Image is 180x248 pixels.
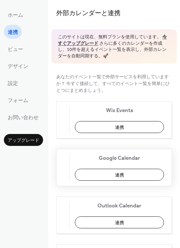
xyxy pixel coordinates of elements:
span: ホーム [8,10,23,20]
span: 外部カレンダーと連携 [56,7,121,20]
button: アップグレード [4,134,43,146]
span: Wix Events [75,107,164,114]
span: デザイン [8,62,28,72]
span: 設定 [8,79,18,89]
span: あなたのイベント一覧で外部サービスを利用していますか？ 今すぐ接続して、すべてのイベント一覧を簡単にひとつにまとめましょう。 [56,74,172,94]
a: 連携 [4,25,22,39]
a: デザイン [4,59,32,73]
span: このサイトは現在、無料プランを使用しています。 さらに多くのカレンダーを作成し、10件を超えるイベント一覧を表示し、外部カレンダーを自動同期する。 🚀 [58,34,170,59]
a: 今すぐアップグレード [58,33,167,48]
button: 連携 [75,169,164,181]
button: 連携 [75,216,164,228]
span: Outlook Calendar [75,203,164,209]
a: フォーム [4,93,32,107]
span: 連携 [115,220,124,226]
a: お問い合わせ [4,110,42,124]
span: ビュー [8,44,23,54]
span: アップグレード [8,137,39,144]
a: 設定 [4,76,22,90]
span: 連携 [8,27,18,37]
span: フォーム [8,96,28,106]
a: ホーム [4,8,27,22]
span: 連携 [115,172,124,179]
span: お問い合わせ [8,113,39,123]
span: Google Calendar [75,155,164,162]
span: 連携 [115,124,124,131]
a: ビュー [4,42,27,56]
button: 連携 [75,121,164,133]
